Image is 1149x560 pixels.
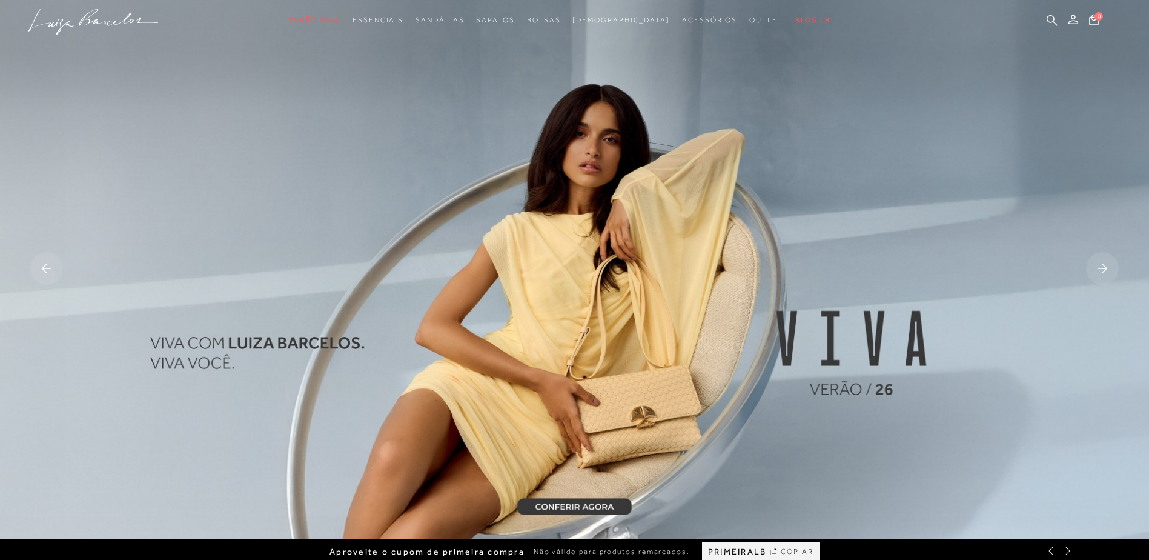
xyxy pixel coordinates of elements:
a: categoryNavScreenReaderText [416,9,464,32]
span: Aproveite o cupom de primeira compra [329,547,525,557]
span: BLOG LB [795,16,830,24]
span: COPIAR [781,546,813,558]
span: Não válido para produtos remarcados. [534,547,690,557]
span: Sapatos [476,16,514,24]
a: categoryNavScreenReaderText [682,9,737,32]
a: categoryNavScreenReaderText [476,9,514,32]
a: categoryNavScreenReaderText [353,9,403,32]
a: categoryNavScreenReaderText [749,9,783,32]
span: Acessórios [682,16,737,24]
span: Bolsas [527,16,561,24]
a: categoryNavScreenReaderText [527,9,561,32]
span: [DEMOGRAPHIC_DATA] [572,16,670,24]
span: Verão Viva [288,16,340,24]
span: Sandálias [416,16,464,24]
span: Essenciais [353,16,403,24]
a: noSubCategoriesText [572,9,670,32]
span: PRIMEIRALB [708,547,766,557]
a: BLOG LB [795,9,830,32]
a: categoryNavScreenReaderText [288,9,340,32]
span: 0 [1094,12,1103,21]
button: 0 [1085,13,1102,30]
span: Outlet [749,16,783,24]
